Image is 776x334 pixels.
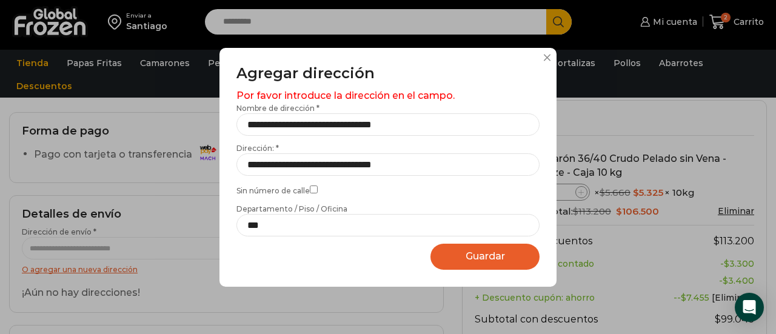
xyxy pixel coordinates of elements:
button: Guardar [430,244,540,270]
input: Sin número de calle [310,185,318,193]
input: Nombre de dirección * [236,113,540,136]
input: Departamento / Piso / Oficina [236,214,540,236]
label: Departamento / Piso / Oficina [236,204,540,236]
div: Open Intercom Messenger [735,293,764,322]
h3: Agregar dirección [236,65,540,82]
label: Dirección: * [236,143,540,176]
label: Nombre de dirección * [236,103,540,136]
label: Sin número de calle [236,183,540,196]
input: Dirección: * [236,153,540,176]
span: Guardar [466,250,505,262]
div: Por favor introduce la dirección en el campo. [236,89,540,103]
